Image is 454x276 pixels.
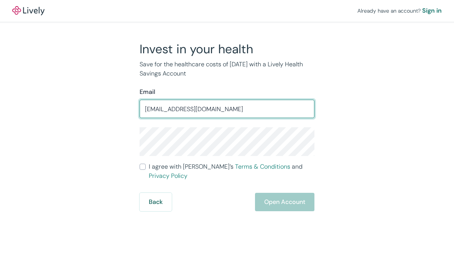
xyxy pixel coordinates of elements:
[422,6,442,15] a: Sign in
[149,162,314,181] span: I agree with [PERSON_NAME]’s and
[140,60,314,78] p: Save for the healthcare costs of [DATE] with a Lively Health Savings Account
[149,172,188,180] a: Privacy Policy
[12,6,44,15] img: Lively
[140,87,155,97] label: Email
[12,6,44,15] a: LivelyLively
[140,193,172,211] button: Back
[357,6,442,15] div: Already have an account?
[140,41,314,57] h2: Invest in your health
[235,163,290,171] a: Terms & Conditions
